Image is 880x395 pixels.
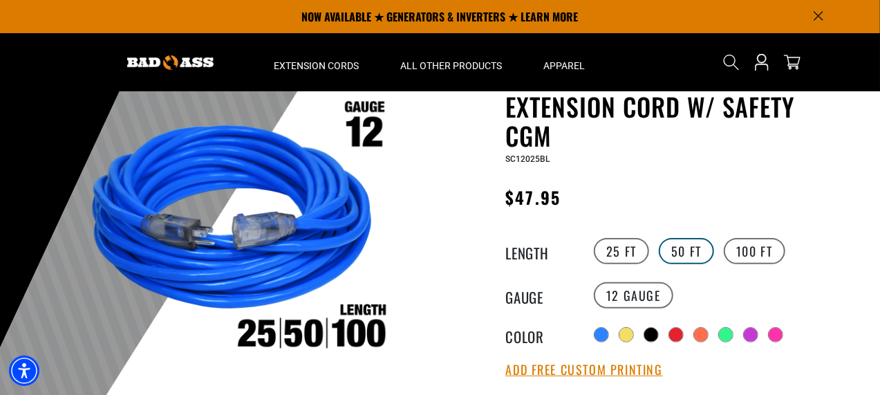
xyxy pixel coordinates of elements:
summary: Search [720,51,742,73]
legend: Gauge [506,286,575,304]
label: 100 FT [724,238,785,264]
span: Apparel [544,59,586,72]
summary: Apparel [523,33,606,91]
button: Add Free Custom Printing [506,362,663,378]
span: All Other Products [401,59,503,72]
span: $47.95 [506,185,561,210]
span: SC12025BL [506,154,550,164]
legend: Color [506,326,575,344]
label: 25 FT [594,238,649,264]
a: cart [781,54,803,71]
a: Open this option [751,33,773,91]
summary: All Other Products [380,33,523,91]
img: Bad Ass Extension Cords [127,55,214,70]
span: Extension Cords [274,59,359,72]
label: 50 FT [659,238,714,264]
h1: Outdoor Dual Lighted Extension Cord w/ Safety CGM [506,63,845,150]
label: 12 Gauge [594,282,673,309]
div: Accessibility Menu [9,356,39,386]
legend: Length [506,242,575,260]
summary: Extension Cords [254,33,380,91]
